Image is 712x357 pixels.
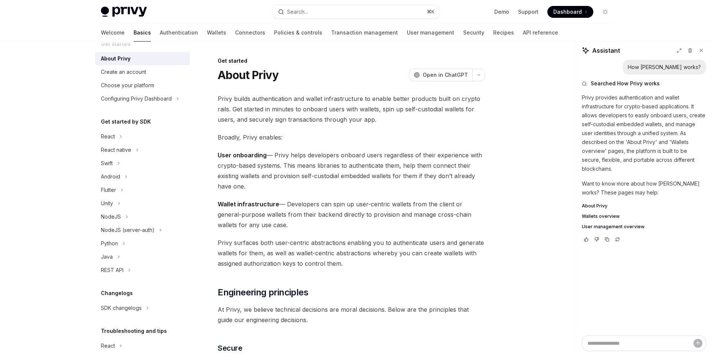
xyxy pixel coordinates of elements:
[427,9,435,15] span: ⌘ K
[553,8,582,16] span: Dashboard
[582,203,706,209] a: About Privy
[582,80,706,87] button: Searched How Privy works
[160,24,198,42] a: Authentication
[407,24,454,42] a: User management
[218,304,485,325] span: At Privy, we believe technical decisions are moral decisions. Below are the principles that guide...
[235,24,265,42] a: Connectors
[101,24,125,42] a: Welcome
[101,68,146,76] div: Create an account
[101,81,154,90] div: Choose your platform
[207,24,226,42] a: Wallets
[101,252,113,261] div: Java
[218,200,279,208] strong: Wallet infrastructure
[287,7,308,16] div: Search...
[95,52,190,65] a: About Privy
[582,213,706,219] a: Wallets overview
[101,7,147,17] img: light logo
[101,304,142,312] div: SDK changelogs
[218,57,485,65] div: Get started
[582,93,706,173] p: Privy provides authentication and wallet infrastructure for crypto-based applications. It allows ...
[423,71,468,79] span: Open in ChatGPT
[218,286,308,298] span: Engineering principles
[693,339,702,348] button: Send message
[218,132,485,143] span: Broadly, Privy enables:
[273,5,439,19] button: Search...⌘K
[494,8,509,16] a: Demo
[218,199,485,230] span: — Developers can spin up user-centric wallets from the client or general-purpose wallets from the...
[101,327,167,335] h5: Troubleshooting and tips
[218,68,278,82] h1: About Privy
[101,159,113,168] div: Swift
[218,150,485,191] span: — Privy helps developers onboard users regardless of their experience with crypto-based systems. ...
[101,341,115,350] div: React
[463,24,484,42] a: Security
[101,212,121,221] div: NodeJS
[518,8,538,16] a: Support
[101,94,172,103] div: Configuring Privy Dashboard
[95,65,190,79] a: Create an account
[592,46,620,55] span: Assistant
[101,172,120,181] div: Android
[582,224,706,230] a: User management overview
[582,213,620,219] span: Wallets overview
[582,179,706,197] p: Want to know more about how [PERSON_NAME] works? These pages may help:
[582,224,645,230] span: User management overview
[547,6,593,18] a: Dashboard
[133,24,151,42] a: Basics
[101,289,133,298] h5: Changelogs
[582,203,607,209] span: About Privy
[101,117,151,126] h5: Get started by SDK
[101,145,131,154] div: React native
[218,94,485,125] span: Privy builds authentication and wallet infrastructure to enable better products built on crypto r...
[493,24,514,42] a: Recipes
[523,24,558,42] a: API reference
[218,151,267,159] strong: User onboarding
[101,199,113,208] div: Unity
[101,239,118,248] div: Python
[101,266,123,275] div: REST API
[95,79,190,92] a: Choose your platform
[101,226,155,235] div: NodeJS (server-auth)
[591,80,660,87] span: Searched How Privy works
[101,186,116,194] div: Flutter
[409,69,472,81] button: Open in ChatGPT
[599,6,611,18] button: Toggle dark mode
[628,63,701,71] div: How [PERSON_NAME] works?
[274,24,322,42] a: Policies & controls
[101,54,131,63] div: About Privy
[101,132,115,141] div: React
[331,24,398,42] a: Transaction management
[218,238,485,269] span: Privy surfaces both user-centric abstractions enabling you to authenticate users and generate wal...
